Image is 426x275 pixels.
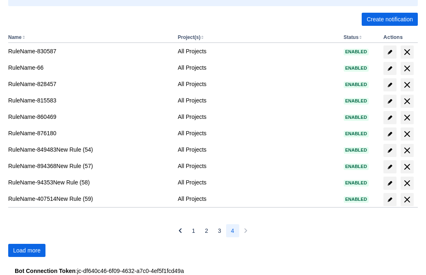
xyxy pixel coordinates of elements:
[178,64,337,72] div: All Projects
[387,147,393,154] span: edit
[387,82,393,88] span: edit
[344,181,369,185] span: Enabled
[344,82,369,87] span: Enabled
[344,164,369,169] span: Enabled
[344,34,359,40] button: Status
[362,13,418,26] button: Create notification
[8,145,171,154] div: RuleName-849483New Rule (54)
[387,196,393,203] span: edit
[239,224,252,237] button: Next
[213,224,226,237] button: Page 3
[8,244,45,257] button: Load more
[187,224,200,237] button: Page 1
[402,64,412,73] span: delete
[367,13,413,26] span: Create notification
[344,197,369,202] span: Enabled
[218,224,221,237] span: 3
[344,99,369,103] span: Enabled
[205,224,208,237] span: 2
[178,96,337,105] div: All Projects
[344,50,369,54] span: Enabled
[344,148,369,152] span: Enabled
[402,195,412,205] span: delete
[387,98,393,105] span: edit
[178,113,337,121] div: All Projects
[15,268,75,274] strong: Bot Connection Token
[402,80,412,90] span: delete
[402,129,412,139] span: delete
[13,244,41,257] span: Load more
[178,178,337,186] div: All Projects
[174,224,252,237] nav: Pagination
[8,80,171,88] div: RuleName-828457
[178,34,200,40] button: Project(s)
[15,267,411,275] div: : jc-df640c46-6f09-4632-a7c0-4ef5f1fcd49a
[192,224,195,237] span: 1
[8,195,171,203] div: RuleName-407514New Rule (59)
[8,129,171,137] div: RuleName-876180
[178,195,337,203] div: All Projects
[178,145,337,154] div: All Projects
[178,47,337,55] div: All Projects
[387,164,393,170] span: edit
[8,178,171,186] div: RuleName-94353New Rule (58)
[344,66,369,70] span: Enabled
[226,224,239,237] button: Page 4
[178,162,337,170] div: All Projects
[402,96,412,106] span: delete
[8,162,171,170] div: RuleName-894368New Rule (57)
[8,34,22,40] button: Name
[380,32,418,43] th: Actions
[200,224,213,237] button: Page 2
[387,49,393,55] span: edit
[402,145,412,155] span: delete
[8,96,171,105] div: RuleName-815583
[387,65,393,72] span: edit
[178,80,337,88] div: All Projects
[402,47,412,57] span: delete
[402,178,412,188] span: delete
[387,180,393,186] span: edit
[387,131,393,137] span: edit
[402,113,412,123] span: delete
[178,129,337,137] div: All Projects
[387,114,393,121] span: edit
[231,224,234,237] span: 4
[8,47,171,55] div: RuleName-830587
[344,115,369,120] span: Enabled
[402,162,412,172] span: delete
[174,224,187,237] button: Previous
[8,64,171,72] div: RuleName-66
[8,113,171,121] div: RuleName-860469
[344,132,369,136] span: Enabled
